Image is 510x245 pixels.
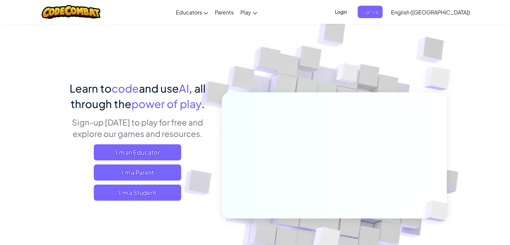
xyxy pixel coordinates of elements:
[414,187,464,236] img: Overlap cubes
[94,185,181,201] button: I'm a Student
[179,82,189,95] span: AI
[94,144,181,160] a: I'm an Educator
[237,3,261,21] a: Play
[172,3,211,21] a: Educators
[240,9,251,16] span: Play
[139,82,179,95] span: and use
[176,9,202,16] span: Educators
[70,82,112,95] span: Learn to
[201,97,205,110] span: .
[131,97,201,110] span: power of play
[411,50,469,107] img: Overlap cubes
[323,50,372,100] img: Overlap cubes
[211,3,237,21] a: Parents
[64,116,212,139] p: Sign-up [DATE] to play for free and explore our games and resources.
[112,82,139,95] span: code
[358,6,383,18] button: Sign Up
[331,6,351,18] button: Login
[94,164,181,181] a: I'm a Parent
[388,3,473,21] a: English ([GEOGRAPHIC_DATA])
[42,5,101,19] img: CodeCombat logo
[391,9,470,16] span: English ([GEOGRAPHIC_DATA])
